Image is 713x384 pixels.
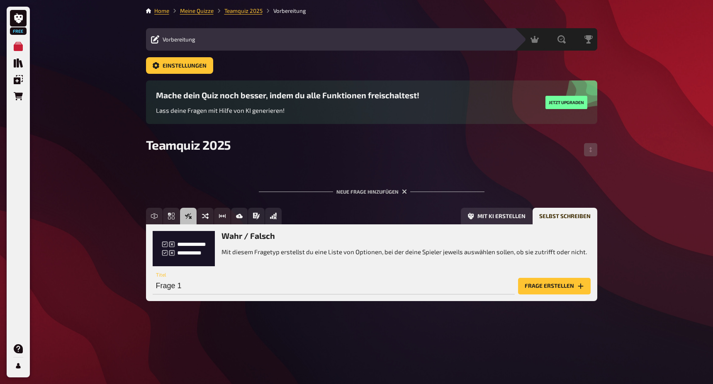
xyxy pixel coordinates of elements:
[11,29,26,34] span: Free
[263,7,306,15] li: Vorbereitung
[231,208,248,224] button: Bild-Antwort
[146,57,213,74] button: Einstellungen
[214,208,231,224] button: Schätzfrage
[214,7,263,15] li: Teamquiz 2025
[163,36,195,43] span: Vorbereitung
[156,107,285,114] span: Lass deine Fragen mit Hilfe von KI generieren!
[154,7,169,15] li: Home
[163,208,180,224] button: Einfachauswahl
[146,208,163,224] button: Freitext Eingabe
[265,208,282,224] button: Offline Frage
[156,90,419,100] h3: Mache dein Quiz noch besser, indem du alle Funktionen freischaltest!
[545,96,587,109] button: Jetzt upgraden
[197,208,214,224] button: Sortierfrage
[153,278,515,294] input: Titel
[163,63,207,69] span: Einstellungen
[146,137,231,152] span: Teamquiz 2025
[169,7,214,15] li: Meine Quizze
[221,247,587,257] p: Mit diesem Fragetyp erstellst du eine Liste von Optionen, bei der deine Spieler jeweils auswählen...
[248,208,265,224] button: Prosa (Langtext)
[259,175,484,201] div: Neue Frage hinzufügen
[461,208,532,224] button: Mit KI erstellen
[518,278,591,294] button: Frage erstellen
[533,208,597,224] button: Selbst schreiben
[221,231,587,241] h3: Wahr / Falsch
[180,7,214,14] a: Meine Quizze
[154,7,169,14] a: Home
[180,208,197,224] button: Wahr / Falsch
[224,7,263,14] a: Teamquiz 2025
[584,143,597,156] button: Reihenfolge anpassen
